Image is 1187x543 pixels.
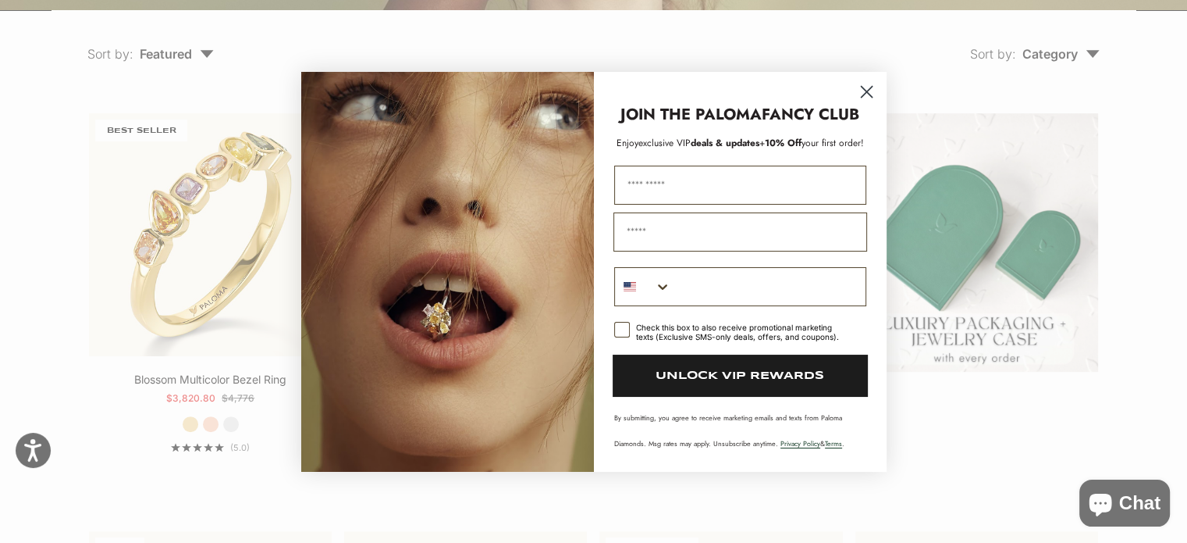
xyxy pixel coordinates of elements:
[762,103,859,126] strong: FANCY CLUB
[825,438,842,448] a: Terms
[614,166,866,205] input: First Name
[617,136,638,150] span: Enjoy
[614,413,866,448] p: By submitting, you agree to receive marketing emails and texts from Paloma Diamonds. Msg rates ma...
[636,323,848,341] div: Check this box to also receive promotional marketing texts (Exclusive SMS-only deals, offers, and...
[638,136,691,150] span: exclusive VIP
[613,355,868,397] button: UNLOCK VIP REWARDS
[853,78,880,105] button: Close dialog
[780,438,844,448] span: & .
[765,136,801,150] span: 10% Off
[615,268,671,305] button: Search Countries
[759,136,864,150] span: + your first order!
[638,136,759,150] span: deals & updates
[613,213,867,252] input: Email
[301,72,594,472] img: Loading...
[620,103,762,126] strong: JOIN THE PALOMA
[780,438,820,448] a: Privacy Policy
[624,280,636,293] img: United States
